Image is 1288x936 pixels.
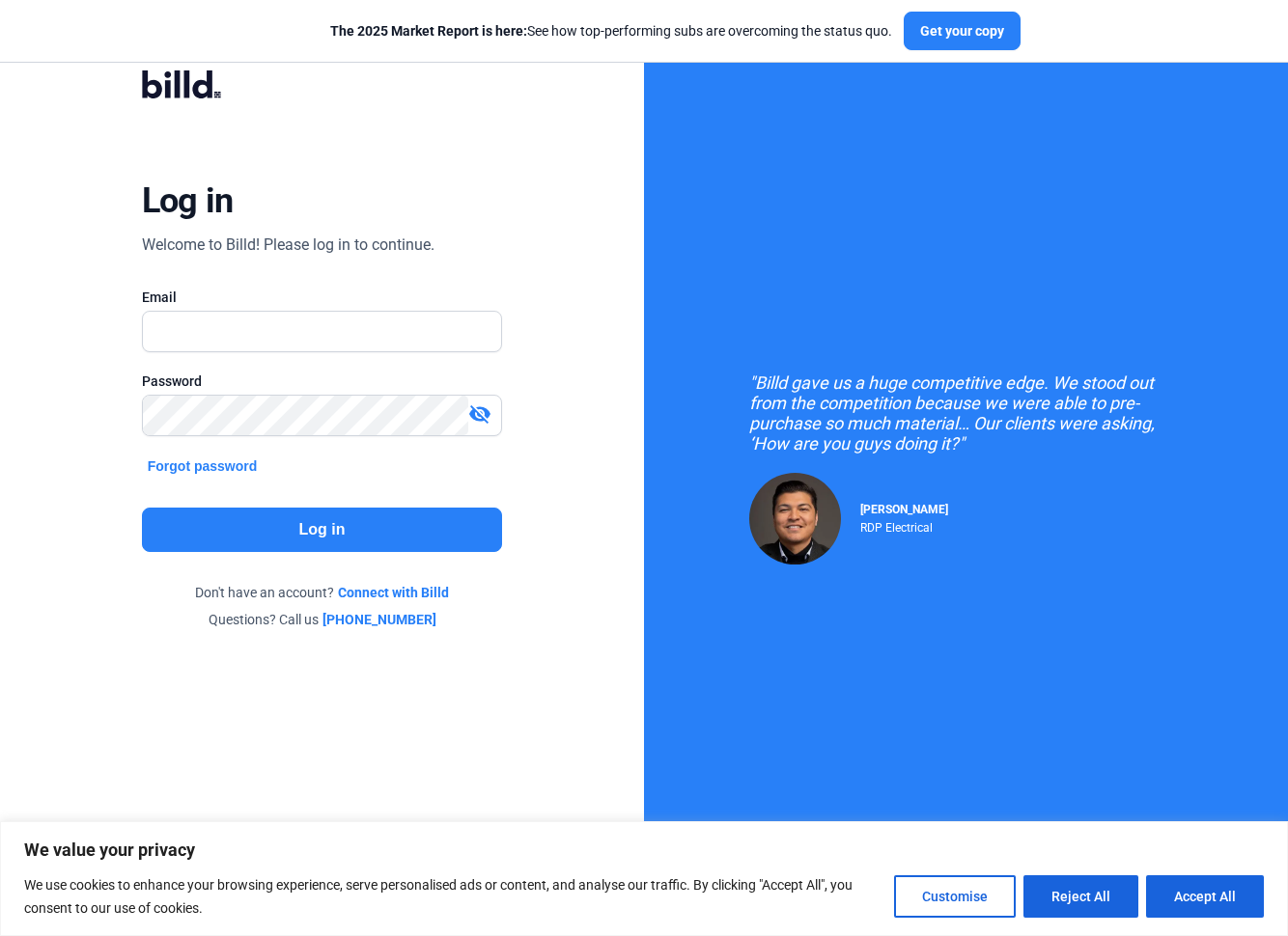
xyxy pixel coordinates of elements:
mat-icon: visibility_off [468,402,491,426]
button: Customise [894,875,1016,918]
img: Raul Pacheco [749,473,841,564]
button: Reject All [1023,875,1138,918]
a: Connect with Billd [338,583,449,602]
div: See how top-performing subs are overcoming the status quo. [330,21,892,41]
button: Get your copy [904,12,1021,50]
button: Forgot password [142,455,264,477]
div: Email [142,288,503,307]
div: Don't have an account? [142,583,503,602]
p: We use cookies to enhance your browsing experience, serve personalised ads or content, and analys... [24,873,880,920]
button: Log in [142,508,503,552]
button: Accept All [1146,875,1264,918]
a: [PHONE_NUMBER] [322,610,436,629]
div: Welcome to Billd! Please log in to continue. [142,234,434,257]
div: Questions? Call us [142,610,503,629]
span: The 2025 Market Report is here: [330,23,527,39]
p: We value your privacy [24,839,1264,862]
div: Log in [142,179,234,222]
div: RDP Electrical [860,516,948,535]
div: "Billd gave us a huge competitive edge. We stood out from the competition because we were able to... [749,372,1184,454]
span: [PERSON_NAME] [860,503,948,516]
div: Password [142,372,503,391]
